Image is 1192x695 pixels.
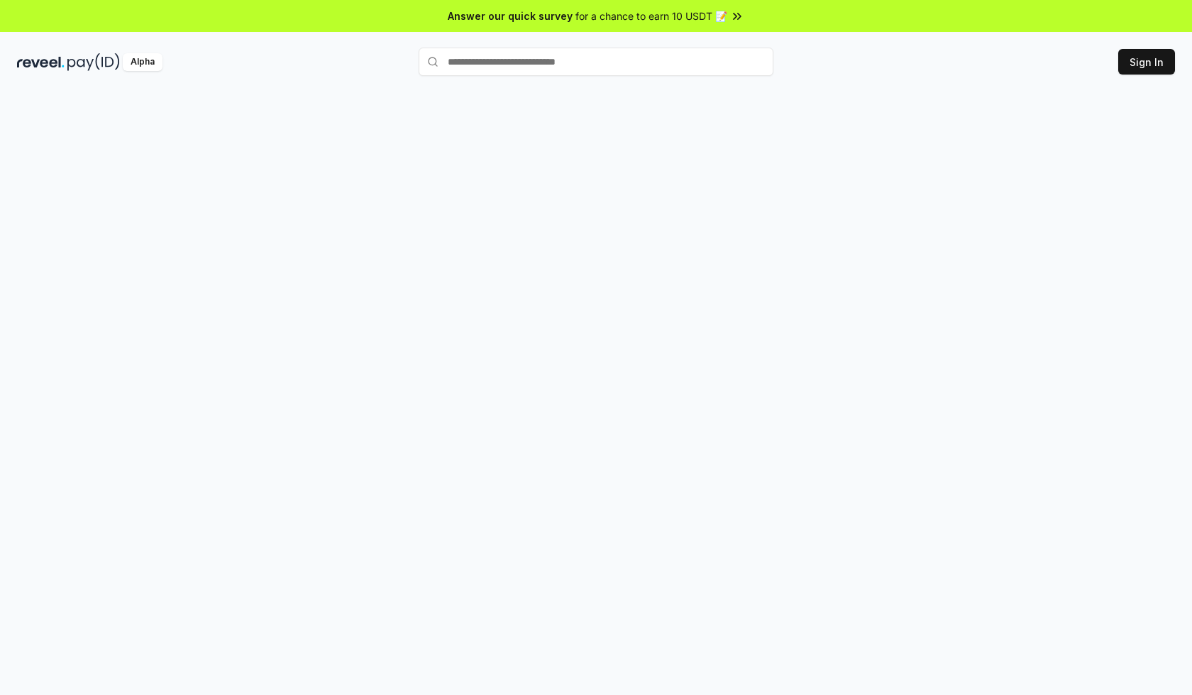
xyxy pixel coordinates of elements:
[575,9,727,23] span: for a chance to earn 10 USDT 📝
[123,53,162,71] div: Alpha
[1118,49,1175,75] button: Sign In
[448,9,573,23] span: Answer our quick survey
[17,53,65,71] img: reveel_dark
[67,53,120,71] img: pay_id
